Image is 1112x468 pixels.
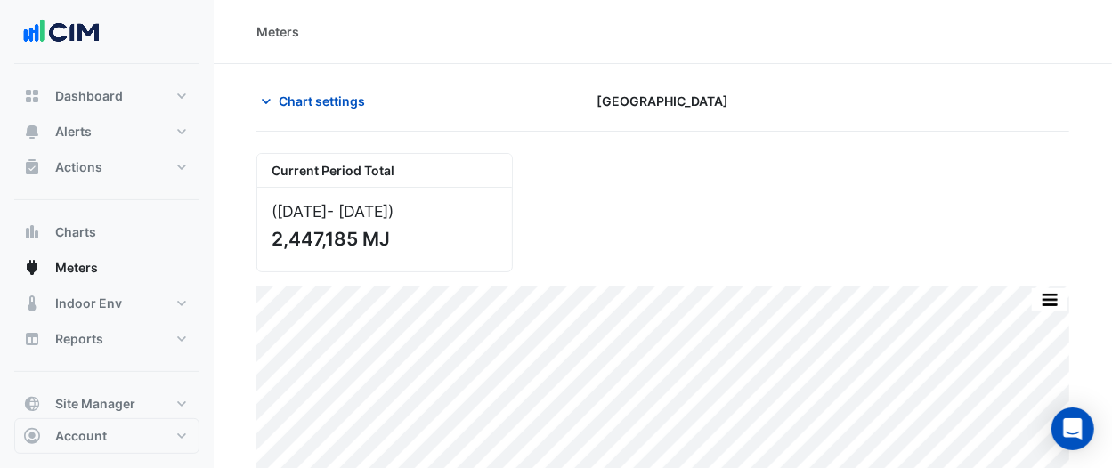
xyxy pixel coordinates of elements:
button: Site Manager [14,386,199,422]
button: Actions [14,149,199,185]
span: Alerts [55,123,92,141]
app-icon: Dashboard [23,87,41,105]
app-icon: Charts [23,223,41,241]
app-icon: Reports [23,330,41,348]
button: Meters [14,250,199,286]
app-icon: Actions [23,158,41,176]
app-icon: Indoor Env [23,295,41,312]
app-icon: Meters [23,259,41,277]
app-icon: Alerts [23,123,41,141]
div: ([DATE] ) [272,202,498,221]
button: Account [14,418,199,454]
div: Current Period Total [257,154,512,188]
button: Alerts [14,114,199,149]
span: Account [55,427,107,445]
img: Company Logo [21,14,101,50]
button: More Options [1032,288,1067,311]
span: Dashboard [55,87,123,105]
span: Actions [55,158,102,176]
button: Reports [14,321,199,357]
div: Meters [256,22,299,41]
span: Reports [55,330,103,348]
span: Chart settings [279,92,365,110]
app-icon: Site Manager [23,395,41,413]
button: Charts [14,214,199,250]
span: [GEOGRAPHIC_DATA] [597,92,728,110]
span: Charts [55,223,96,241]
span: - [DATE] [327,202,388,221]
span: Meters [55,259,98,277]
button: Indoor Env [14,286,199,321]
div: Open Intercom Messenger [1051,407,1094,450]
span: Indoor Env [55,295,122,312]
span: Site Manager [55,395,135,413]
button: Chart settings [256,85,377,117]
div: 2,447,185 MJ [272,228,494,250]
button: Dashboard [14,78,199,114]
